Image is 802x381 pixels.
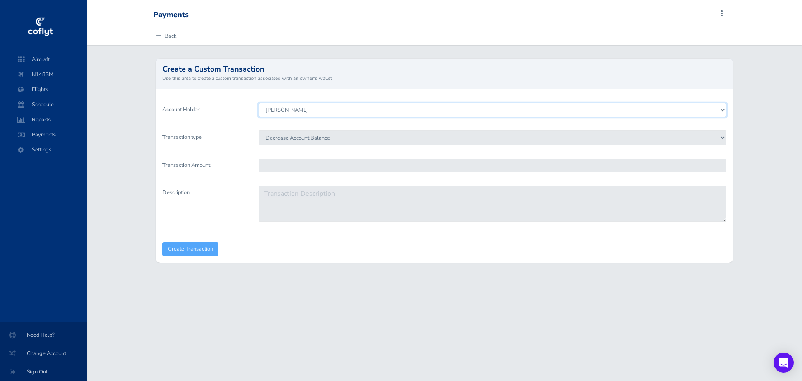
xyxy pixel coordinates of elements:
[15,127,79,142] span: Payments
[15,142,79,157] span: Settings
[10,346,77,361] span: Change Account
[156,186,252,228] label: Description
[162,74,726,82] small: Use this area to create a custom transaction associated with an owner's wallet
[15,82,79,97] span: Flights
[15,97,79,112] span: Schedule
[153,27,176,45] a: Back
[15,52,79,67] span: Aircraft
[774,353,794,373] div: Open Intercom Messenger
[10,364,77,379] span: Sign Out
[156,103,252,124] label: Account Holder
[15,67,79,82] span: N148SM
[10,327,77,343] span: Need Help?
[162,242,218,256] input: Create Transaction
[162,65,726,73] h2: Create a Custom Transaction
[15,112,79,127] span: Reports
[26,15,54,40] img: coflyt logo
[153,10,189,20] div: Payments
[156,130,252,151] label: Transaction type
[156,159,252,179] label: Transaction Amount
